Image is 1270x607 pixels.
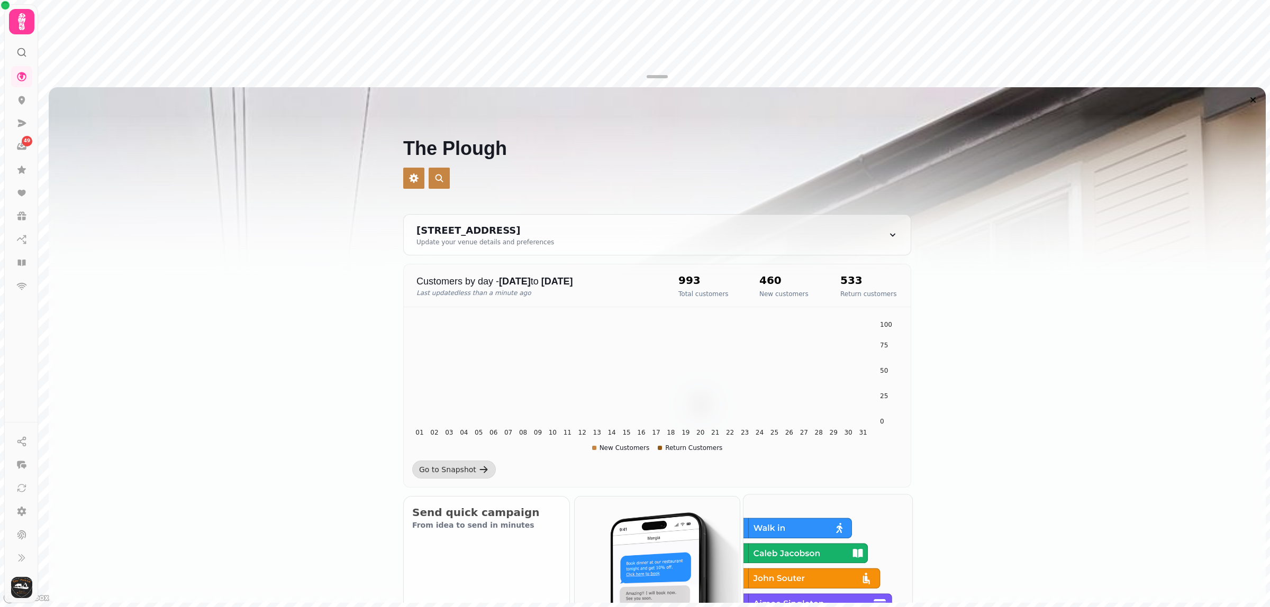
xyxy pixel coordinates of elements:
[678,290,729,298] p: Total customers
[416,238,554,246] div: Update your venue details and preferences
[592,444,650,452] div: New Customers
[499,276,531,287] strong: [DATE]
[416,289,657,297] p: Last updated less than a minute ago
[880,367,888,374] tspan: 50
[607,429,615,436] tspan: 14
[412,505,561,520] h2: Send quick campaign
[711,429,719,436] tspan: 21
[504,429,512,436] tspan: 07
[593,429,601,436] tspan: 13
[840,273,896,288] h2: 533
[682,429,690,436] tspan: 19
[667,429,675,436] tspan: 18
[785,429,793,436] tspan: 26
[3,592,50,604] a: Mapbox logo
[564,429,571,436] tspan: 11
[696,429,704,436] tspan: 20
[880,321,892,328] tspan: 100
[9,577,34,598] button: User avatar
[678,273,729,288] h2: 993
[815,429,823,436] tspan: 28
[741,429,749,436] tspan: 23
[534,429,542,436] tspan: 09
[658,444,722,452] div: Return Customers
[445,429,453,436] tspan: 03
[460,429,468,436] tspan: 04
[419,464,476,475] div: Go to Snapshot
[403,113,911,159] h1: The Plough
[412,520,561,530] p: From idea to send in minutes
[11,577,32,598] img: User avatar
[637,429,645,436] tspan: 16
[859,429,867,436] tspan: 31
[880,392,888,400] tspan: 25
[430,429,438,436] tspan: 02
[475,429,483,436] tspan: 05
[549,429,557,436] tspan: 10
[726,429,734,436] tspan: 22
[519,429,527,436] tspan: 08
[489,429,497,436] tspan: 06
[622,429,630,436] tspan: 15
[415,429,423,436] tspan: 01
[11,136,32,157] a: 49
[759,273,809,288] h2: 460
[759,290,809,298] p: New customers
[880,418,884,425] tspan: 0
[1245,91,1262,108] button: Close drawer
[756,429,764,436] tspan: 24
[578,429,586,436] tspan: 12
[24,137,31,145] span: 49
[416,274,657,289] p: Customers by day - to
[844,429,852,436] tspan: 30
[830,429,838,436] tspan: 29
[412,461,496,479] a: Go to Snapshot
[416,223,554,238] div: [STREET_ADDRESS]
[880,342,888,349] tspan: 75
[652,429,660,436] tspan: 17
[49,87,1266,352] img: Background
[840,290,896,298] p: Return customers
[770,429,778,436] tspan: 25
[541,276,573,287] strong: [DATE]
[800,429,808,436] tspan: 27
